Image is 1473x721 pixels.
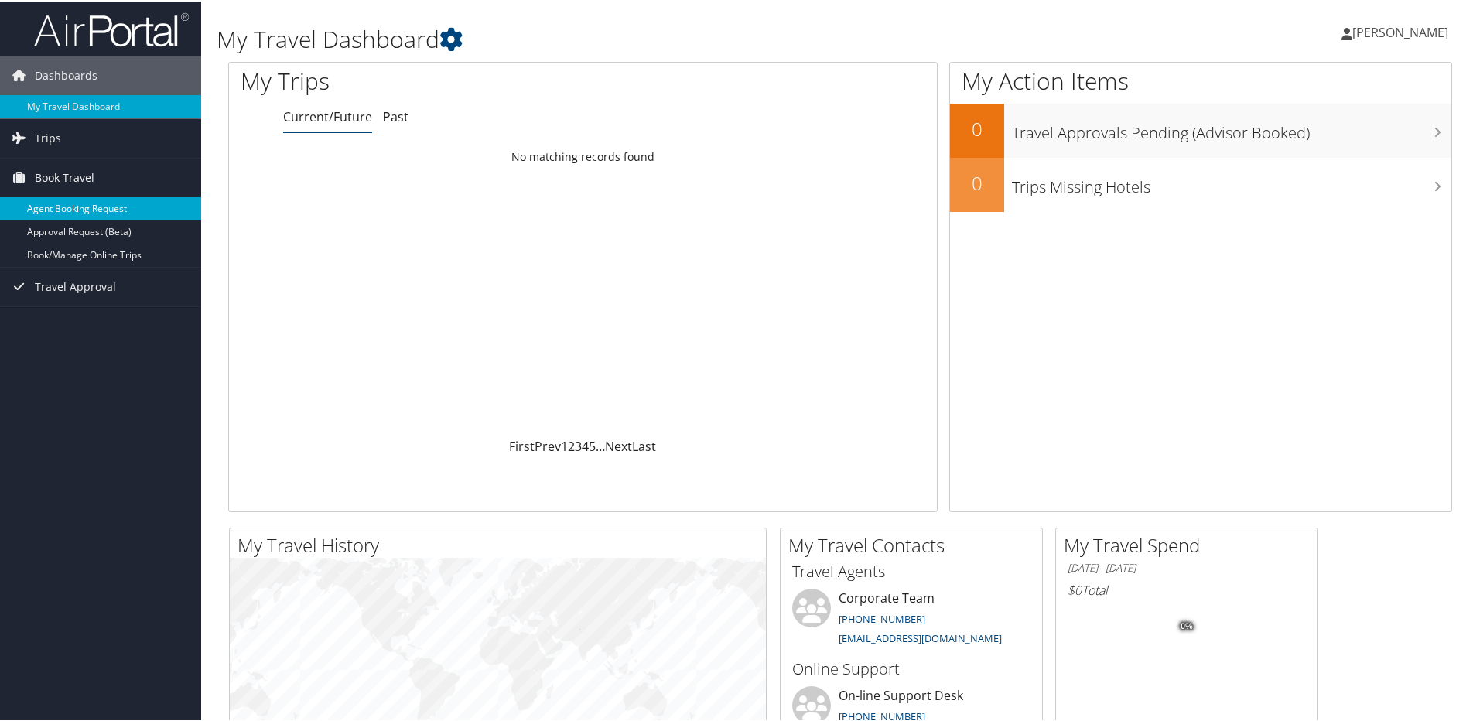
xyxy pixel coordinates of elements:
[1068,580,1306,597] h6: Total
[383,107,408,124] a: Past
[229,142,937,169] td: No matching records found
[283,107,372,124] a: Current/Future
[1064,531,1317,557] h2: My Travel Spend
[792,657,1030,678] h3: Online Support
[950,63,1451,96] h1: My Action Items
[34,10,189,46] img: airportal-logo.png
[950,102,1451,156] a: 0Travel Approvals Pending (Advisor Booked)
[1341,8,1464,54] a: [PERSON_NAME]
[35,266,116,305] span: Travel Approval
[950,156,1451,210] a: 0Trips Missing Hotels
[535,436,561,453] a: Prev
[950,114,1004,141] h2: 0
[1181,620,1193,630] tspan: 0%
[568,436,575,453] a: 2
[217,22,1048,54] h1: My Travel Dashboard
[509,436,535,453] a: First
[605,436,632,453] a: Next
[582,436,589,453] a: 4
[632,436,656,453] a: Last
[950,169,1004,195] h2: 0
[35,55,97,94] span: Dashboards
[1352,22,1448,39] span: [PERSON_NAME]
[35,118,61,156] span: Trips
[839,630,1002,644] a: [EMAIL_ADDRESS][DOMAIN_NAME]
[784,587,1038,651] li: Corporate Team
[35,157,94,196] span: Book Travel
[589,436,596,453] a: 5
[839,610,925,624] a: [PHONE_NUMBER]
[788,531,1042,557] h2: My Travel Contacts
[1068,580,1082,597] span: $0
[1068,559,1306,574] h6: [DATE] - [DATE]
[1012,167,1451,196] h3: Trips Missing Hotels
[596,436,605,453] span: …
[1012,113,1451,142] h3: Travel Approvals Pending (Advisor Booked)
[238,531,766,557] h2: My Travel History
[575,436,582,453] a: 3
[241,63,631,96] h1: My Trips
[561,436,568,453] a: 1
[792,559,1030,581] h3: Travel Agents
